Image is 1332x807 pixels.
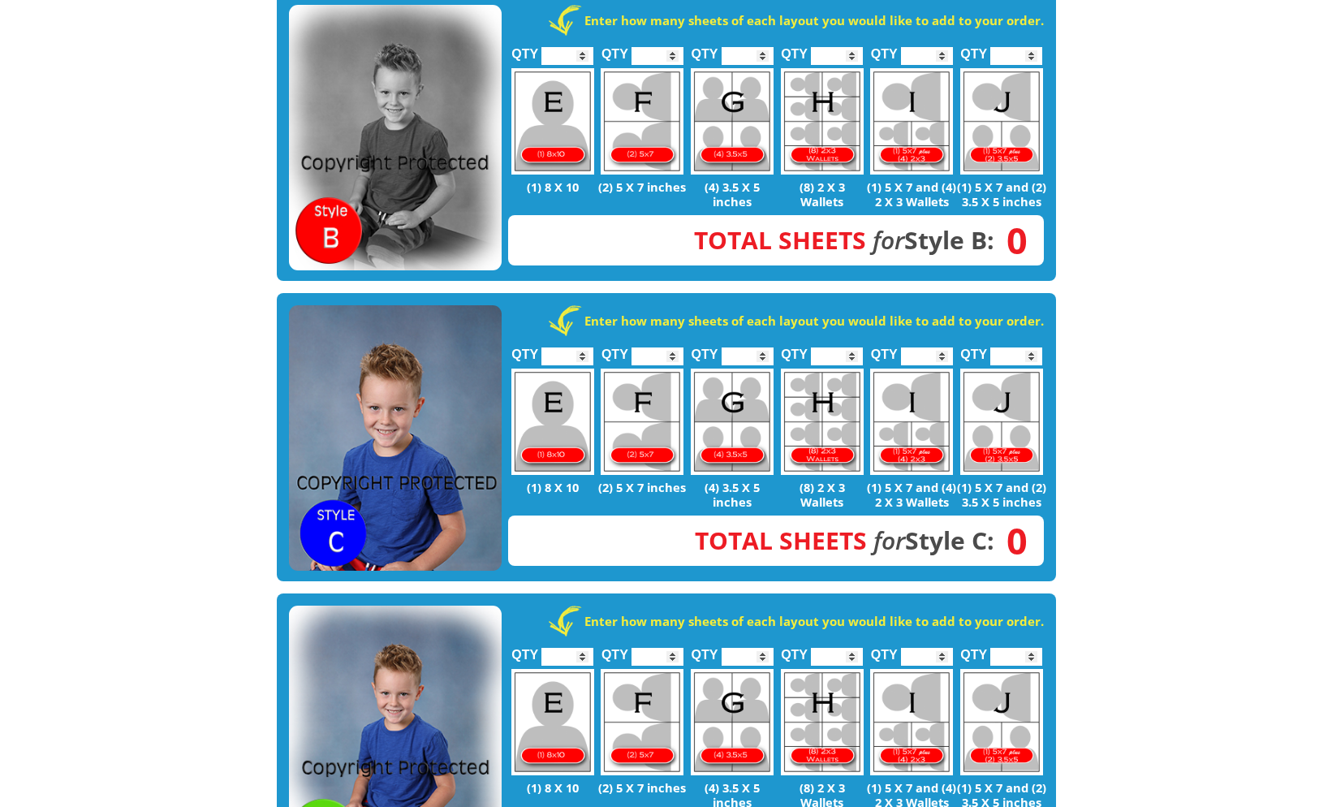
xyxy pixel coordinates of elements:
label: QTY [871,29,898,69]
em: for [873,524,905,557]
img: I [870,369,953,475]
label: QTY [781,330,808,369]
img: H [781,68,864,175]
p: (1) 5 X 7 and (2) 3.5 X 5 inches [957,179,1047,209]
img: E [511,68,594,175]
strong: Enter how many sheets of each layout you would like to add to your order. [584,613,1044,629]
img: G [691,68,774,175]
label: QTY [960,29,987,69]
span: 0 [994,231,1028,249]
img: E [511,369,594,475]
label: QTY [601,630,628,670]
img: J [960,68,1043,175]
label: QTY [871,330,898,369]
img: I [870,669,953,775]
label: QTY [960,330,987,369]
span: Total Sheets [694,223,866,257]
p: (1) 5 X 7 and (4) 2 X 3 Wallets [867,179,957,209]
img: G [691,669,774,775]
img: STYLE C [289,305,502,572]
img: J [960,669,1043,775]
span: 0 [994,532,1028,550]
label: QTY [601,330,628,369]
p: (1) 8 X 10 [508,480,598,494]
strong: Style C: [695,524,994,557]
label: QTY [781,630,808,670]
label: QTY [511,330,538,369]
img: H [781,369,864,475]
p: (8) 2 X 3 Wallets [777,480,867,509]
strong: Style B: [694,223,994,257]
img: E [511,669,594,775]
p: (1) 5 X 7 and (4) 2 X 3 Wallets [867,480,957,509]
p: (2) 5 X 7 inches [597,480,688,494]
label: QTY [692,330,718,369]
strong: Enter how many sheets of each layout you would like to add to your order. [584,313,1044,329]
p: (8) 2 X 3 Wallets [777,179,867,209]
p: (4) 3.5 X 5 inches [688,480,778,509]
img: I [870,68,953,175]
p: (1) 8 X 10 [508,780,598,795]
label: QTY [692,630,718,670]
label: QTY [781,29,808,69]
p: (4) 3.5 X 5 inches [688,179,778,209]
img: F [601,369,683,475]
img: J [960,369,1043,475]
label: QTY [692,29,718,69]
label: QTY [511,630,538,670]
label: QTY [601,29,628,69]
label: QTY [960,630,987,670]
img: H [781,669,864,775]
strong: Enter how many sheets of each layout you would like to add to your order. [584,12,1044,28]
p: (1) 5 X 7 and (2) 3.5 X 5 inches [957,480,1047,509]
p: (2) 5 X 7 inches [597,780,688,795]
p: (1) 8 X 10 [508,179,598,194]
img: G [691,369,774,475]
img: F [601,68,683,175]
span: Total Sheets [695,524,867,557]
em: for [873,223,904,257]
label: QTY [871,630,898,670]
label: QTY [511,29,538,69]
img: F [601,669,683,775]
p: (2) 5 X 7 inches [597,179,688,194]
img: STYLE B [289,5,502,271]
